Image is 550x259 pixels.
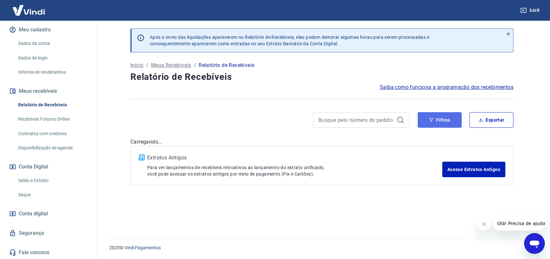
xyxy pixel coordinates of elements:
[478,218,491,231] iframe: Fechar mensagem
[130,138,513,146] p: Carregando...
[109,244,534,251] p: 2025 ©
[147,154,442,162] p: Extratos Antigos
[16,37,89,50] a: Dados da conta
[16,113,89,126] a: Recebíveis Futuros Online
[16,98,89,112] a: Relatório de Recebíveis
[418,112,462,128] button: Filtros
[146,61,148,69] p: /
[4,5,54,10] span: Olá! Precisa de ajuda?
[8,207,89,221] a: Conta digital
[138,155,145,160] img: ícone
[16,66,89,79] a: Informe de rendimentos
[8,23,89,37] button: Meu cadastro
[442,162,505,177] a: Acesse Extratos Antigos
[469,112,513,128] button: Exportar
[8,226,89,240] a: Segurança
[519,5,542,16] button: Sair
[318,115,394,125] input: Busque pelo número do pedido
[194,61,196,69] p: /
[16,174,89,187] a: Saldo e Extrato
[16,51,89,65] a: Dados de login
[8,160,89,174] button: Conta Digital
[16,127,89,140] a: Contratos com credores
[124,245,161,250] a: Vindi Pagamentos
[19,209,48,218] span: Conta digital
[130,70,513,83] h4: Relatório de Recebíveis
[130,61,143,69] a: Início
[8,84,89,98] button: Meus recebíveis
[151,61,191,69] a: Meus Recebíveis
[16,188,89,201] a: Saque
[150,34,429,47] p: Após o envio das liquidações aparecerem no Relatório de Recebíveis, elas podem demorar algumas ho...
[493,216,545,231] iframe: Mensagem da empresa
[524,233,545,254] iframe: Botão para abrir a janela de mensagens
[147,164,442,177] p: Para ver lançamentos de recebíveis retroativos ao lançamento do extrato unificado, você pode aces...
[8,0,50,20] img: Vindi
[380,83,513,91] a: Saiba como funciona a programação dos recebimentos
[16,141,89,155] a: Disponibilização de agenda
[199,61,254,69] p: Relatório de Recebíveis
